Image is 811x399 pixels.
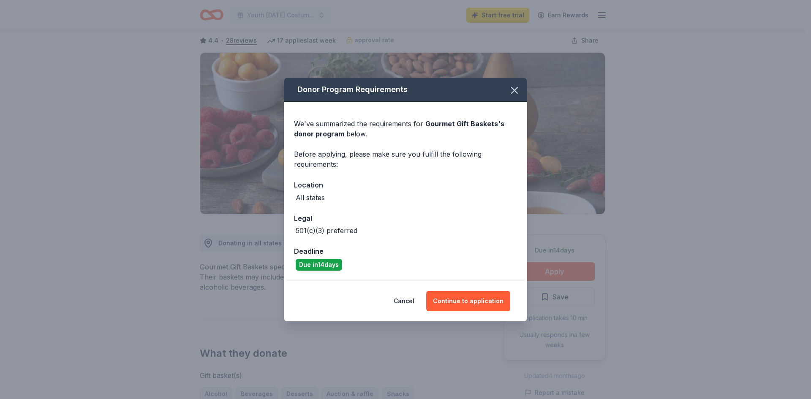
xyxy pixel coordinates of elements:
[284,78,527,102] div: Donor Program Requirements
[296,193,325,203] div: All states
[294,149,517,169] div: Before applying, please make sure you fulfill the following requirements:
[426,291,510,311] button: Continue to application
[294,246,517,257] div: Deadline
[294,119,517,139] div: We've summarized the requirements for below.
[394,291,414,311] button: Cancel
[296,225,357,236] div: 501(c)(3) preferred
[296,259,342,271] div: Due in 14 days
[294,213,517,224] div: Legal
[294,179,517,190] div: Location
